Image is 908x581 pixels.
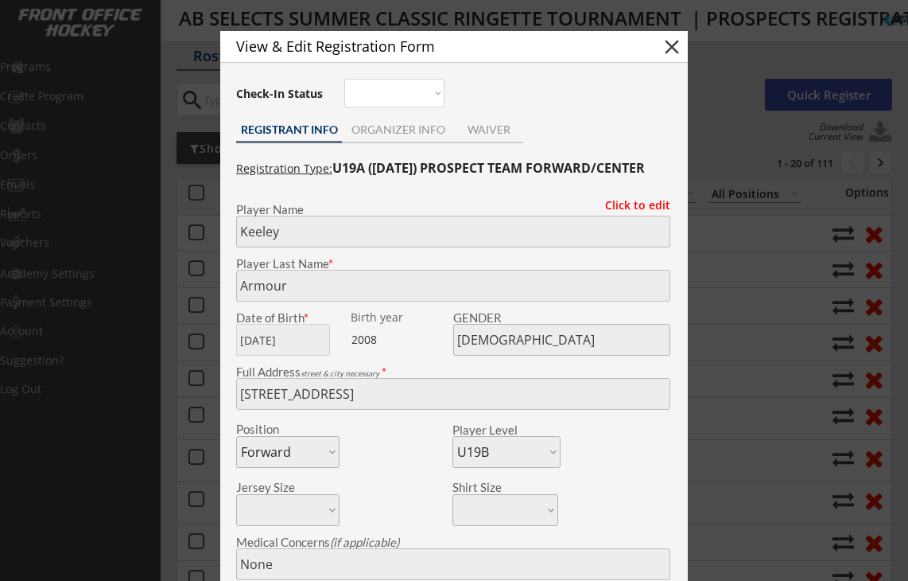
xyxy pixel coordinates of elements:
[301,368,379,378] em: street & city necessary
[236,536,670,548] div: Medical Concerns
[236,161,332,176] u: Registration Type:
[342,124,454,135] div: ORGANIZER INFO
[236,548,670,580] input: Allergies, injuries, etc.
[236,366,670,378] div: Full Address
[236,482,318,493] div: Jersey Size
[332,159,645,177] strong: U19A ([DATE]) PROSPECT TEAM FORWARD/CENTER
[453,312,670,324] div: GENDER
[236,258,670,270] div: Player Last Name
[236,39,632,53] div: View & Edit Registration Form
[351,312,450,324] div: We are transitioning the system to collect and store date of birth instead of just birth year to ...
[236,378,670,410] input: Street, City, Province/State
[660,35,684,59] button: close
[351,332,451,348] div: 2008
[454,124,523,135] div: WAIVER
[236,124,342,135] div: REGISTRANT INFO
[351,312,450,323] div: Birth year
[236,312,340,324] div: Date of Birth
[593,200,670,211] div: Click to edit
[236,88,326,99] div: Check-In Status
[452,482,534,493] div: Shirt Size
[452,424,561,436] div: Player Level
[330,535,399,549] em: (if applicable)
[236,423,318,435] div: Position
[236,204,670,216] div: Player Name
